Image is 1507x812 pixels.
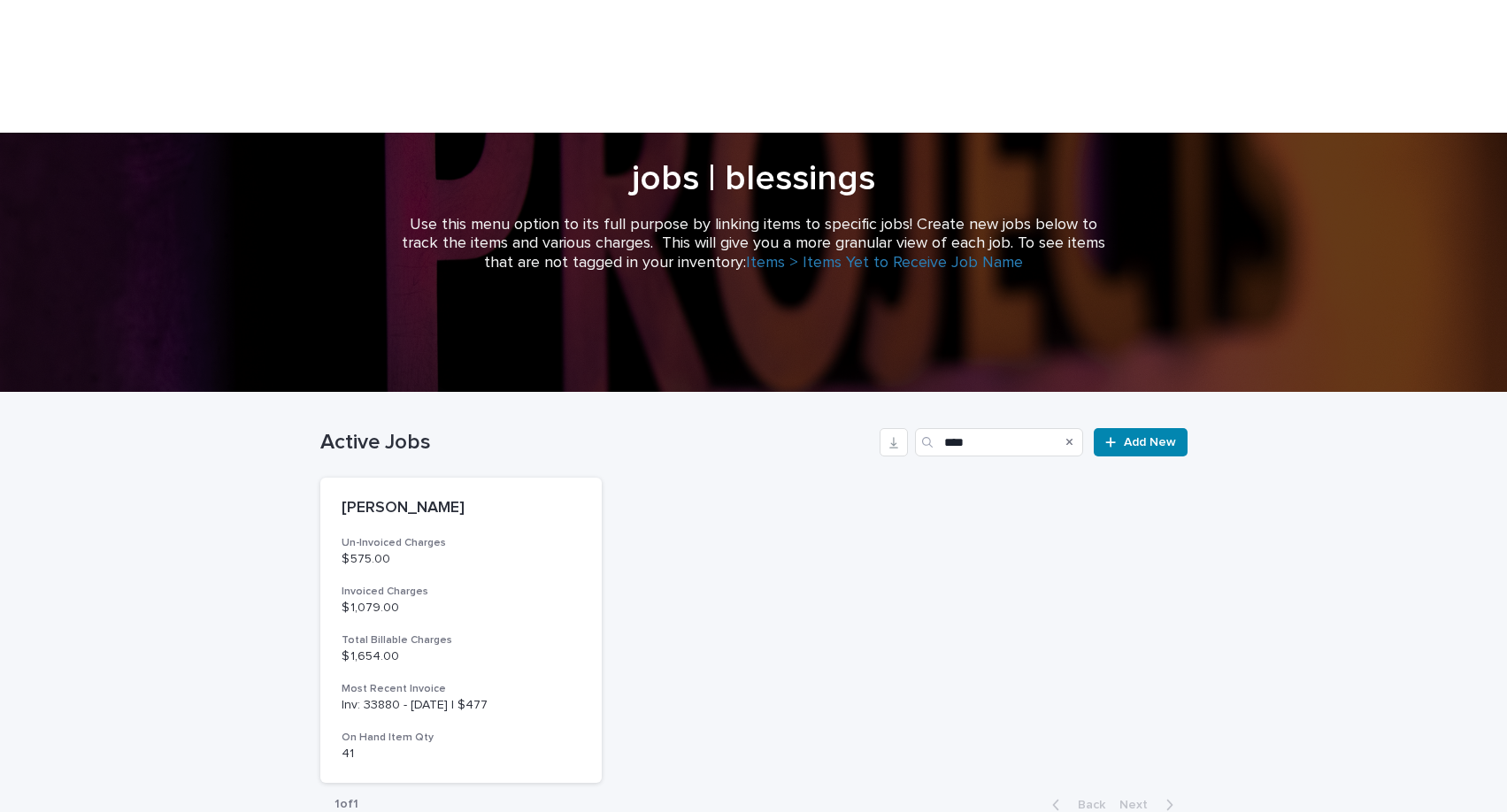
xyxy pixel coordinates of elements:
span: Add New [1124,436,1176,448]
p: $ 1,079.00 [342,601,581,616]
p: $ 1,654.00 [342,649,581,664]
p: [PERSON_NAME] [342,499,581,518]
p: Use this menu option to its full purpose by linking items to specific jobs! Create new jobs below... [400,216,1108,273]
h3: Most Recent Invoice [342,682,581,696]
h3: Un-Invoiced Charges [342,536,581,550]
span: Back [1067,799,1105,811]
a: Add New [1094,428,1187,456]
span: Next [1119,799,1158,811]
h1: jobs | blessings [320,157,1188,200]
h3: Invoiced Charges [342,585,581,599]
input: Search [915,428,1083,456]
a: [PERSON_NAME]Un-Invoiced Charges$ 575.00Invoiced Charges$ 1,079.00Total Billable Charges$ 1,654.0... [320,478,603,783]
a: Items > Items Yet to Receive Job Name [746,255,1023,271]
p: 41 [342,747,581,762]
h3: On Hand Item Qty [342,731,581,745]
h1: Active Jobs [320,430,873,456]
p: Inv: 33880 - [DATE] | $477 [342,698,581,713]
h3: Total Billable Charges [342,633,581,647]
p: $ 575.00 [342,552,581,567]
